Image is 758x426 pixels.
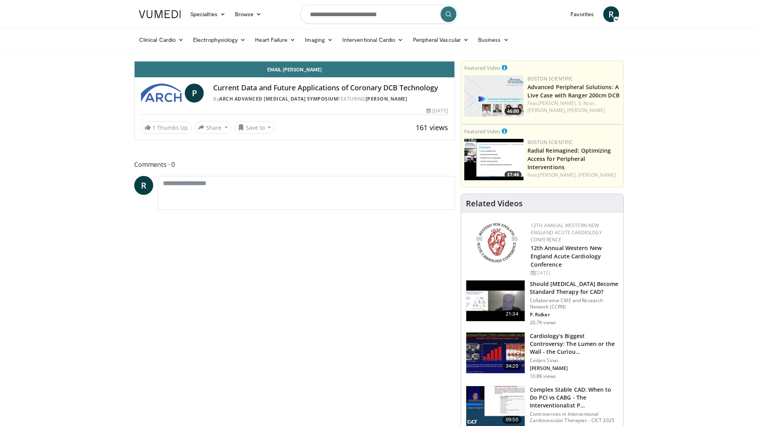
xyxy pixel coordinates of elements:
span: 161 views [416,123,448,132]
h3: Should [MEDICAL_DATA] Become Standard Therapy for CAD? [530,280,619,296]
h3: Complex Stable CAD: When to Do PCI vs CABG - The Interventionalist P… [530,386,619,409]
a: R [603,6,619,22]
a: [PERSON_NAME] [366,95,407,102]
a: [PERSON_NAME], [538,172,577,178]
a: Imaging [300,32,338,48]
p: P. Ridker [530,312,619,318]
a: P [185,84,204,103]
img: 0954f259-7907-4053-a817-32a96463ecc8.png.150x105_q85_autocrop_double_scale_upscale_version-0.2.png [475,222,519,263]
a: Boston Scientific [527,139,573,146]
a: Browse [230,6,266,22]
a: 21:34 Should [MEDICAL_DATA] Become Standard Therapy for CAD? Collaborative CME and Research Netwo... [466,280,619,326]
span: 34:20 [503,362,522,370]
p: 20.7K views [530,319,556,326]
button: Share [195,121,231,134]
a: Boston Scientific [527,75,573,82]
a: 37:46 [464,139,523,180]
span: 1 [152,124,156,131]
p: Cedars Sinai [530,357,619,364]
a: [PERSON_NAME] [578,172,616,178]
span: 09:50 [503,416,522,424]
a: Heart Failure [250,32,300,48]
img: eb63832d-2f75-457d-8c1a-bbdc90eb409c.150x105_q85_crop-smart_upscale.jpg [466,280,525,321]
span: 46:00 [505,108,522,115]
a: Email [PERSON_NAME] [135,62,454,77]
div: Feat. [527,100,620,114]
a: Clinical Cardio [134,32,188,48]
a: S. Noor, [578,100,596,106]
span: Comments 0 [134,159,455,170]
a: 46:00 [464,75,523,117]
a: 12th Annual Western New England Acute Cardiology Conference [531,222,602,243]
p: Collaborative CME and Research Network (CCRN) [530,297,619,310]
img: af9da20d-90cf-472d-9687-4c089bf26c94.150x105_q85_crop-smart_upscale.jpg [464,75,523,117]
small: Featured Video [464,64,500,71]
div: [DATE] [531,269,617,277]
a: [PERSON_NAME], [538,100,577,106]
a: R [134,176,153,195]
img: d453240d-5894-4336-be61-abca2891f366.150x105_q85_crop-smart_upscale.jpg [466,333,525,374]
video-js: Video Player [135,61,454,62]
h3: Cardiology’s Biggest Controversy: The Lumen or the Wall - the Curiou… [530,332,619,356]
div: Feat. [527,172,620,179]
a: [PERSON_NAME], [527,107,566,114]
p: Controversies in Interventional Cardiovascular Therapies - CICT 2025 [530,411,619,424]
a: ARCH Advanced [MEDICAL_DATA] Symposium [219,95,338,102]
a: Interventional Cardio [338,32,408,48]
a: Electrophysiology [188,32,250,48]
a: Favorites [566,6,599,22]
a: Specialties [186,6,230,22]
img: VuMedi Logo [139,10,181,18]
a: Peripheral Vascular [408,32,473,48]
p: 10.8K views [530,373,556,379]
a: Advanced Peripheral Solutions: A Live Case with Ranger 200cm DCB [527,83,619,99]
a: 1 Thumbs Up [141,121,191,134]
h4: Current Data and Future Applications of Coronary DCB Technology [213,84,448,92]
a: [PERSON_NAME] [567,107,605,114]
a: Radial Reimagined: Optimizing Access for Peripheral Interventions [527,147,611,171]
a: Business [473,32,514,48]
p: [PERSON_NAME] [530,365,619,372]
a: 12th Annual Western New England Acute Cardiology Conference [531,244,602,268]
input: Search topics, interventions [300,5,458,24]
div: By FEATURING [213,95,448,103]
span: 21:34 [503,310,522,318]
h4: Related Videos [466,199,523,208]
img: ARCH Advanced Revascularization Symposium [141,84,182,103]
span: 37:46 [505,171,522,178]
a: 34:20 Cardiology’s Biggest Controversy: The Lumen or the Wall - the Curiou… Cedars Sinai [PERSON_... [466,332,619,379]
button: Save to [235,121,275,134]
img: c038ed19-16d5-403f-b698-1d621e3d3fd1.150x105_q85_crop-smart_upscale.jpg [464,139,523,180]
div: [DATE] [426,107,448,114]
small: Featured Video [464,128,500,135]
